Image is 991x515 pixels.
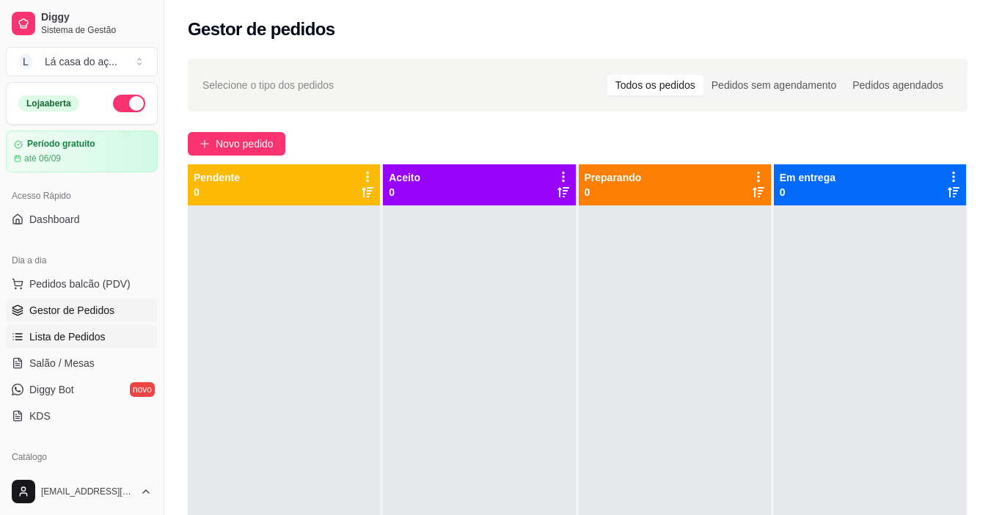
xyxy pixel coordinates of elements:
[585,185,642,200] p: 0
[6,131,158,172] a: Período gratuitoaté 06/09
[6,249,158,272] div: Dia a dia
[188,18,335,41] h2: Gestor de pedidos
[29,303,114,318] span: Gestor de Pedidos
[6,6,158,41] a: DiggySistema de Gestão
[6,474,158,509] button: [EMAIL_ADDRESS][DOMAIN_NAME]
[29,382,74,397] span: Diggy Bot
[6,445,158,469] div: Catálogo
[6,184,158,208] div: Acesso Rápido
[113,95,145,112] button: Alterar Status
[41,24,152,36] span: Sistema de Gestão
[41,486,134,497] span: [EMAIL_ADDRESS][DOMAIN_NAME]
[27,139,95,150] article: Período gratuito
[389,185,420,200] p: 0
[6,299,158,322] a: Gestor de Pedidos
[202,77,334,93] span: Selecione o tipo dos pedidos
[194,170,240,185] p: Pendente
[6,351,158,375] a: Salão / Mesas
[703,75,844,95] div: Pedidos sem agendamento
[6,208,158,231] a: Dashboard
[389,170,420,185] p: Aceito
[45,54,117,69] div: Lá casa do aç ...
[844,75,951,95] div: Pedidos agendados
[780,185,835,200] p: 0
[6,47,158,76] button: Select a team
[41,11,152,24] span: Diggy
[29,409,51,423] span: KDS
[6,325,158,348] a: Lista de Pedidos
[18,95,79,112] div: Loja aberta
[29,329,106,344] span: Lista de Pedidos
[607,75,703,95] div: Todos os pedidos
[29,356,95,370] span: Salão / Mesas
[6,378,158,401] a: Diggy Botnovo
[6,404,158,428] a: KDS
[194,185,240,200] p: 0
[18,54,33,69] span: L
[24,153,61,164] article: até 06/09
[29,212,80,227] span: Dashboard
[200,139,210,149] span: plus
[6,272,158,296] button: Pedidos balcão (PDV)
[216,136,274,152] span: Novo pedido
[188,132,285,156] button: Novo pedido
[29,277,131,291] span: Pedidos balcão (PDV)
[585,170,642,185] p: Preparando
[780,170,835,185] p: Em entrega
